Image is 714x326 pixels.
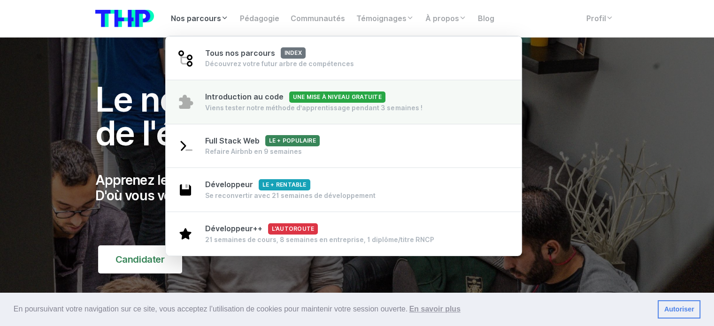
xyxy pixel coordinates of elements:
[166,167,522,212] a: DéveloppeurLe + rentable Se reconvertir avec 21 semaines de développement
[177,50,194,67] img: git-4-38d7f056ac829478e83c2c2dd81de47b.svg
[95,173,441,204] p: Apprenez les compétences D'où vous voulez, en communauté.
[14,302,650,316] span: En poursuivant votre navigation sur ce site, vous acceptez l’utilisation de cookies pour mainteni...
[289,91,385,103] span: Une mise à niveau gratuite
[205,191,376,200] div: Se reconvertir avec 21 semaines de développement
[205,92,385,101] span: Introduction au code
[95,83,441,150] h1: Le nouveau standard de l'éducation.
[98,245,182,273] a: Candidater
[407,302,462,316] a: learn more about cookies
[166,212,522,256] a: Développeur++L'autoroute 21 semaines de cours, 8 semaines en entreprise, 1 diplôme/titre RNCP
[177,137,194,154] img: terminal-92af89cfa8d47c02adae11eb3e7f907c.svg
[658,300,700,319] a: dismiss cookie message
[205,103,422,113] div: Viens tester notre méthode d’apprentissage pendant 3 semaines !
[265,135,320,146] span: Le + populaire
[472,9,500,28] a: Blog
[420,9,472,28] a: À propos
[165,9,234,28] a: Nos parcours
[166,124,522,168] a: Full Stack WebLe + populaire Refaire Airbnb en 9 semaines
[205,235,434,244] div: 21 semaines de cours, 8 semaines en entreprise, 1 diplôme/titre RNCP
[281,47,306,59] span: index
[205,224,318,233] span: Développeur++
[166,80,522,124] a: Introduction au codeUne mise à niveau gratuite Viens tester notre méthode d’apprentissage pendant...
[205,136,320,145] span: Full Stack Web
[205,147,320,156] div: Refaire Airbnb en 9 semaines
[205,180,310,189] span: Développeur
[351,9,420,28] a: Témoignages
[95,10,154,27] img: logo
[234,9,285,28] a: Pédagogie
[205,59,354,68] div: Découvrez votre futur arbre de compétences
[177,182,194,198] img: save-2003ce5719e3e880618d2f866ea23079.svg
[259,179,310,190] span: Le + rentable
[285,9,351,28] a: Communautés
[177,93,194,110] img: puzzle-4bde4084d90f9635442e68fcf97b7805.svg
[166,36,522,81] a: Tous nos parcoursindex Découvrez votre futur arbre de compétences
[581,9,619,28] a: Profil
[205,49,306,58] span: Tous nos parcours
[268,223,318,235] span: L'autoroute
[177,225,194,242] img: star-1b1639e91352246008672c7d0108e8fd.svg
